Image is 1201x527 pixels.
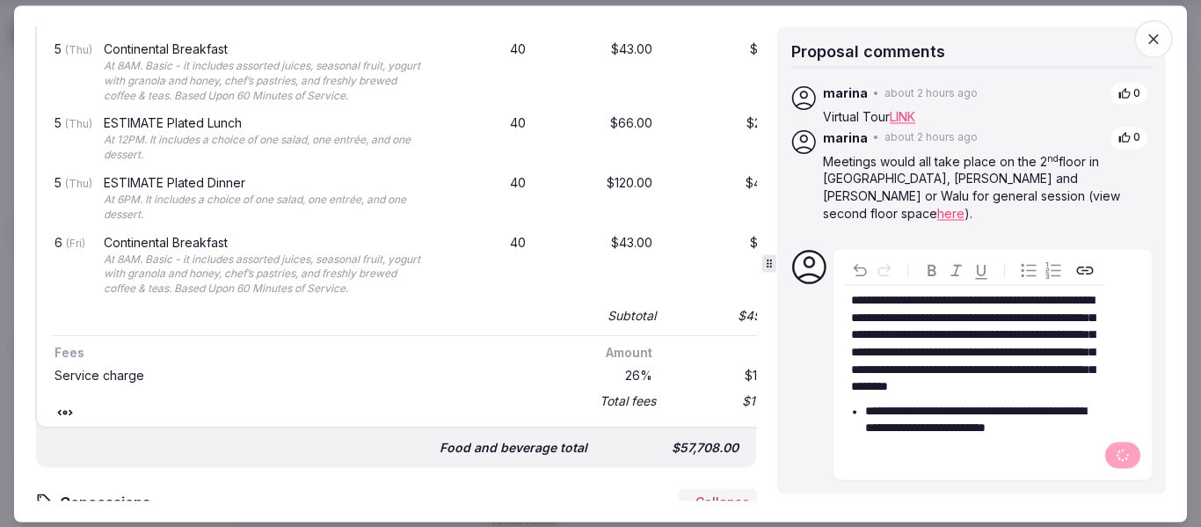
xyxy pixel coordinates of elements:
[55,370,526,382] div: Service charge
[670,233,811,300] div: $1,720.00
[873,131,879,146] span: •
[670,174,811,227] div: $4,800.00
[104,44,427,56] div: Continental Breakfast
[791,42,945,61] span: Proposal comments
[670,389,811,414] div: $11,908.00
[884,86,978,101] span: about 2 hours ago
[543,114,656,167] div: $66.00
[823,153,1148,222] p: Meetings would all take place on the 2 floor in [GEOGRAPHIC_DATA], [PERSON_NAME] and [PERSON_NAME...
[600,392,656,410] div: Total fees
[543,366,656,385] div: 26 %
[543,343,656,362] div: Amount
[51,233,86,300] div: 6
[679,488,757,516] button: - Collapse
[65,118,92,131] span: (Thu)
[445,174,529,227] div: 40
[1133,131,1140,146] span: 0
[1133,86,1140,101] span: 0
[104,60,427,104] div: At 8AM. Basic - it includes assorted juices, seasonal fruit, yogurt with granola and honey, chef’...
[104,237,427,249] div: Continental Breakfast
[51,40,86,107] div: 5
[884,131,978,146] span: about 2 hours ago
[65,178,92,191] span: (Thu)
[104,178,427,190] div: ESTIMATE Plated Dinner
[890,110,915,125] a: LINK
[104,194,427,223] div: At 6PM. It includes a choice of one salad, one entrée, and one dessert.
[66,237,85,250] span: (Fri)
[844,286,1104,469] div: editable markdown
[670,343,811,362] div: Total
[445,40,529,107] div: 40
[1110,127,1148,150] button: 0
[104,134,427,164] div: At 12PM. It includes a choice of one salad, one entrée, and one dessert.
[51,174,86,227] div: 5
[445,114,529,167] div: 40
[608,308,656,326] div: Subtotal
[823,109,1148,127] p: Virtual Tour
[543,233,656,300] div: $43.00
[104,253,427,296] div: At 8AM. Basic - it includes assorted juices, seasonal fruit, yogurt with granola and honey, chef’...
[873,86,879,101] span: •
[53,492,168,513] h3: Concessions
[445,233,529,300] div: 40
[670,366,811,385] div: $11,908.00
[670,304,811,329] div: $45,800.00
[823,129,868,147] span: marina
[670,40,811,107] div: $1,720.00
[51,343,529,362] div: Fees
[601,436,742,461] div: $57,708.00
[65,44,92,57] span: (Thu)
[51,114,86,167] div: 5
[937,206,964,221] a: here
[823,85,868,103] span: marina
[1110,82,1148,106] button: 0
[104,118,427,130] div: ESTIMATE Plated Lunch
[543,174,656,227] div: $120.00
[543,40,656,107] div: $43.00
[1047,153,1059,165] sup: nd
[670,114,811,167] div: $2,640.00
[440,440,587,457] div: Food and beverage total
